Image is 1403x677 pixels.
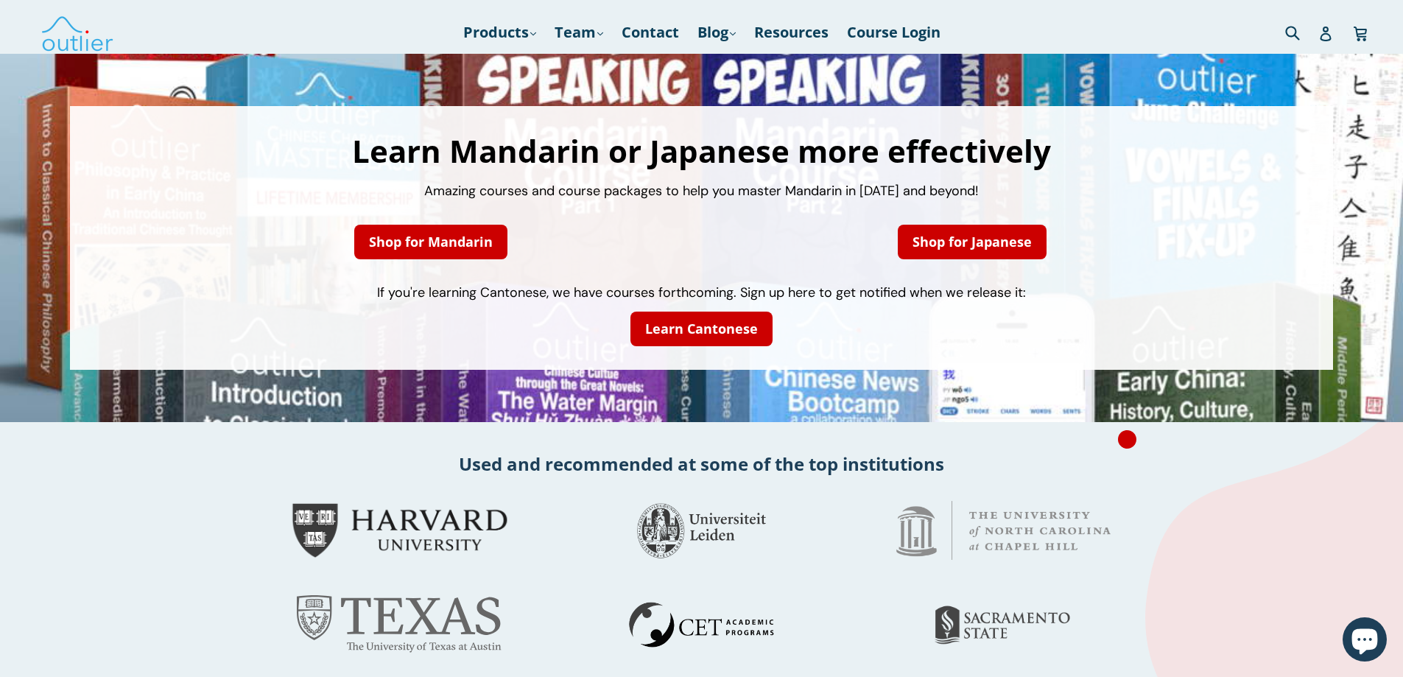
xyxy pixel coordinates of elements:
[1281,17,1322,47] input: Search
[690,19,743,46] a: Blog
[614,19,686,46] a: Contact
[1338,617,1391,665] inbox-online-store-chat: Shopify online store chat
[840,19,948,46] a: Course Login
[747,19,836,46] a: Resources
[85,136,1318,166] h1: Learn Mandarin or Japanese more effectively
[41,11,114,54] img: Outlier Linguistics
[424,182,979,200] span: Amazing courses and course packages to help you master Mandarin in [DATE] and beyond!
[898,225,1047,259] a: Shop for Japanese
[377,284,1026,301] span: If you're learning Cantonese, we have courses forthcoming. Sign up here to get notified when we r...
[547,19,611,46] a: Team
[456,19,544,46] a: Products
[630,312,773,346] a: Learn Cantonese
[354,225,507,259] a: Shop for Mandarin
